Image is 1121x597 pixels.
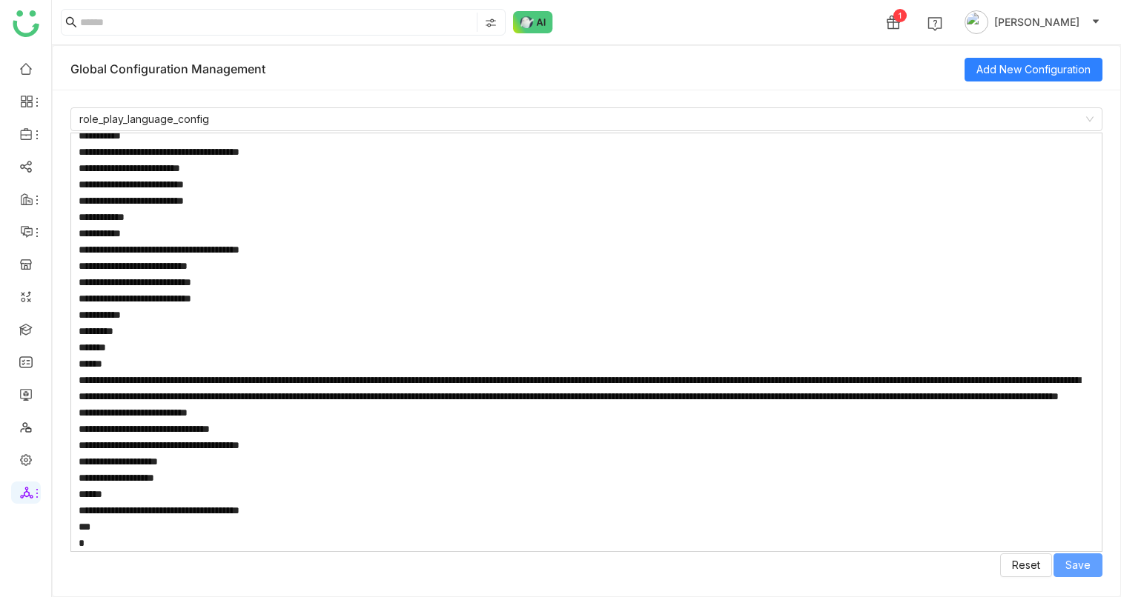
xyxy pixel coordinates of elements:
img: search-type.svg [485,17,497,29]
button: [PERSON_NAME] [962,10,1103,34]
img: logo [13,10,39,37]
nz-select-item: role_play_language_config [79,108,1094,130]
img: help.svg [927,16,942,31]
span: Save [1065,557,1091,573]
button: Reset [1000,553,1052,577]
div: 1 [893,9,907,22]
img: ask-buddy-normal.svg [513,11,553,33]
span: [PERSON_NAME] [994,14,1079,30]
span: Add New Configuration [976,61,1091,78]
img: avatar [965,10,988,34]
span: Reset [1012,557,1040,573]
button: Save [1054,553,1102,577]
div: Global Configuration Management [70,48,965,90]
button: Add New Configuration [965,58,1102,81]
